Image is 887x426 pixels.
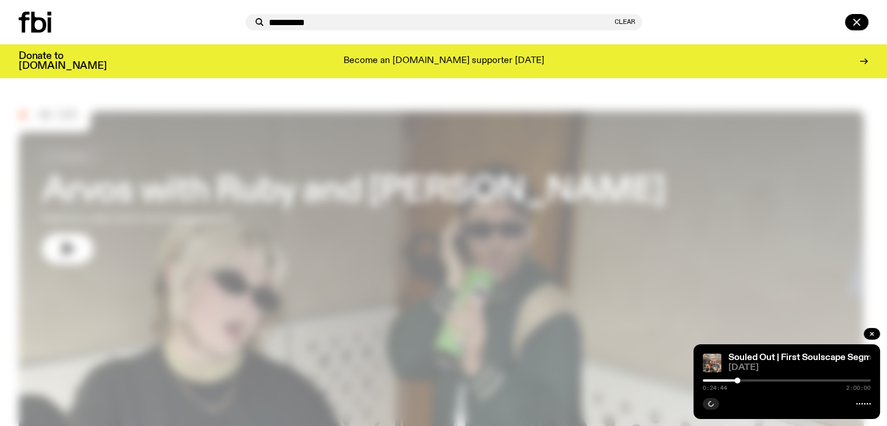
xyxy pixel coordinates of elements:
span: [DATE] [728,364,871,372]
h3: Donate to [DOMAIN_NAME] [19,51,107,71]
span: 2:00:00 [846,385,871,391]
a: Souled Out | First Soulscape Segment [728,353,885,362]
p: Become an [DOMAIN_NAME] supporter [DATE] [343,56,544,67]
span: 0:24:44 [703,385,727,391]
button: Clear [615,19,635,25]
